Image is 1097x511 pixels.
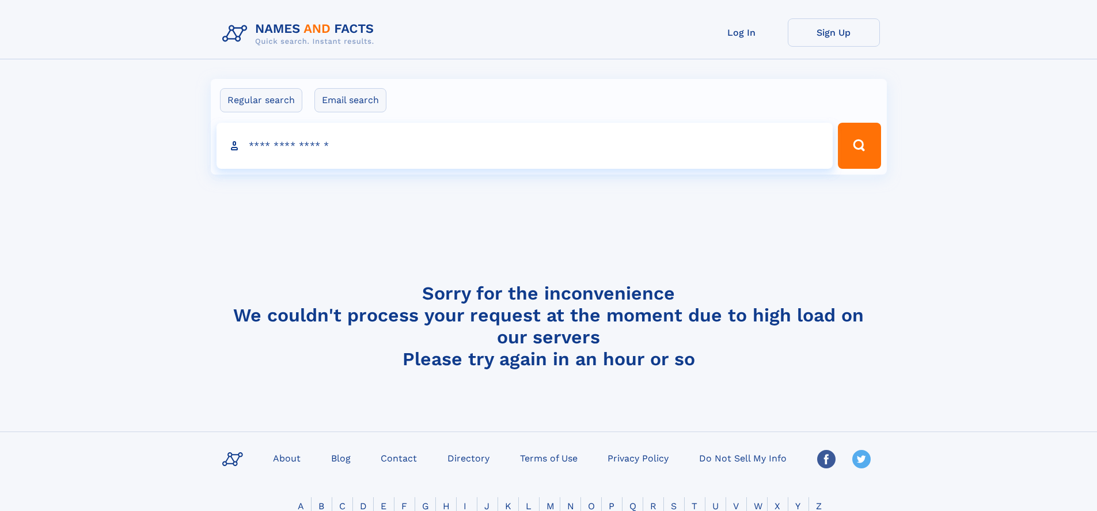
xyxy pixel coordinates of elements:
input: search input [217,123,833,169]
a: Terms of Use [515,449,582,466]
h4: Sorry for the inconvenience We couldn't process your request at the moment due to high load on ou... [218,282,880,370]
button: Search Button [838,123,880,169]
a: Sign Up [788,18,880,47]
a: Do Not Sell My Info [694,449,791,466]
a: About [268,449,305,466]
a: Privacy Policy [603,449,673,466]
a: Blog [327,449,355,466]
img: Logo Names and Facts [218,18,384,50]
img: Twitter [852,450,871,468]
label: Regular search [220,88,302,112]
a: Log In [696,18,788,47]
a: Contact [376,449,422,466]
a: Directory [443,449,494,466]
img: Facebook [817,450,836,468]
label: Email search [314,88,386,112]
